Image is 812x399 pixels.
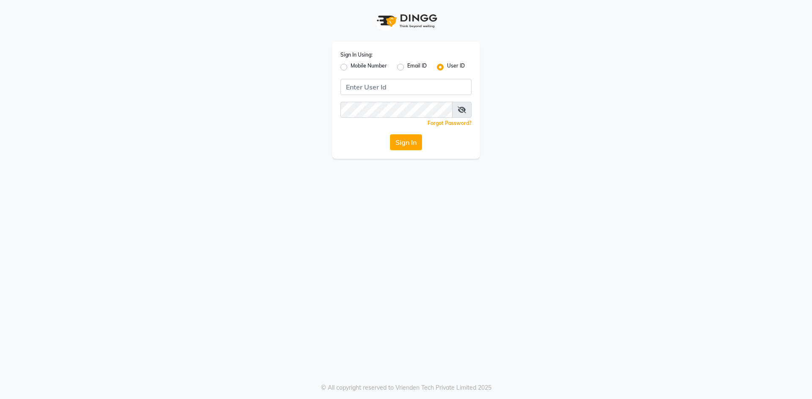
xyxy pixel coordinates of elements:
label: Mobile Number [351,62,387,72]
input: Username [340,102,453,118]
img: logo1.svg [372,8,440,33]
label: User ID [447,62,465,72]
a: Forgot Password? [428,120,472,126]
input: Username [340,79,472,95]
label: Email ID [407,62,427,72]
button: Sign In [390,134,422,150]
label: Sign In Using: [340,51,373,59]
